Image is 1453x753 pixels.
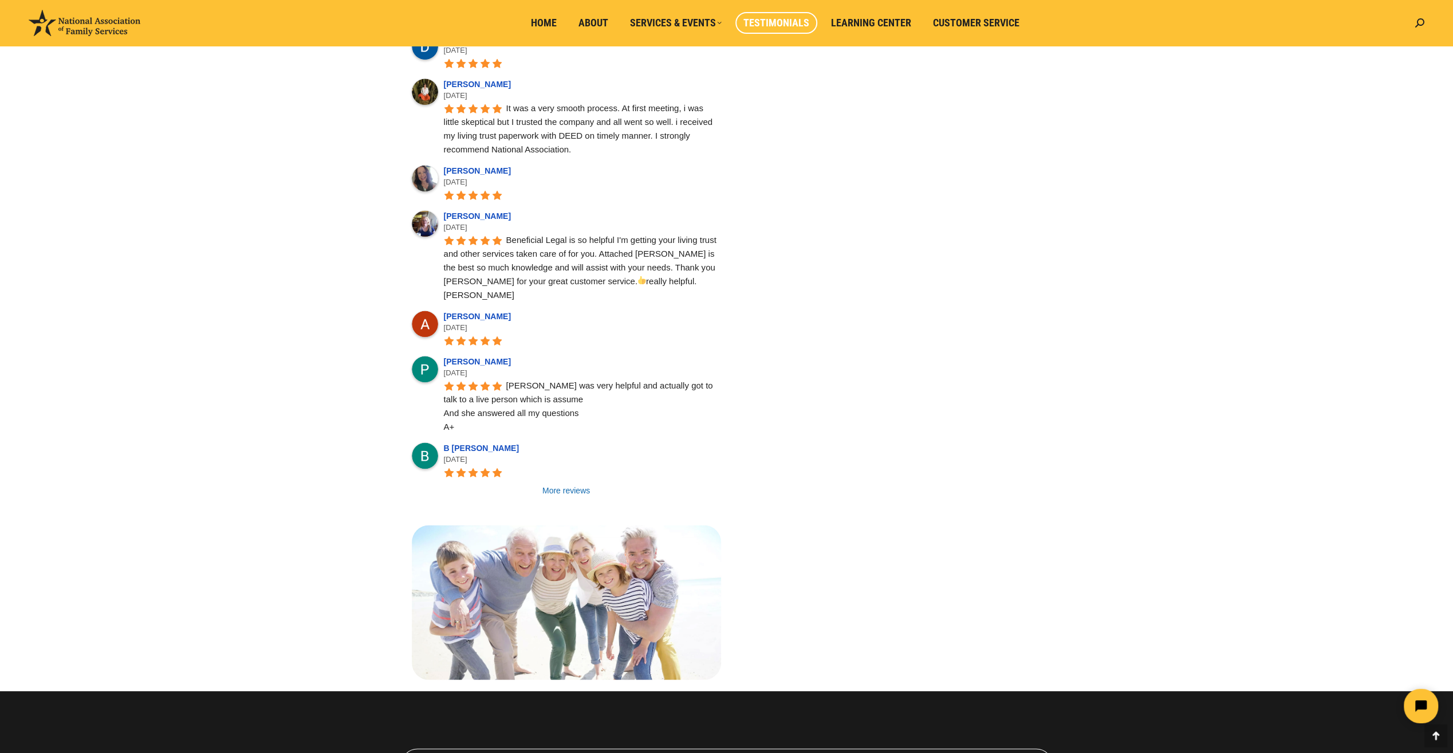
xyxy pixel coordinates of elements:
[1251,679,1448,733] iframe: Tidio Chat
[444,80,514,89] a: [PERSON_NAME]
[444,357,514,366] a: [PERSON_NAME]
[444,103,715,154] span: It was a very smooth process. At first meeting, i was little skeptical but I trusted the company ...
[933,17,1019,29] span: Customer Service
[444,367,721,379] div: [DATE]
[444,444,522,453] a: B [PERSON_NAME]
[578,17,608,29] span: About
[925,12,1027,34] a: Customer Service
[743,17,809,29] span: Testimonials
[444,177,721,188] div: [DATE]
[444,381,715,432] span: [PERSON_NAME] was very helpful and actually got to talk to a live person which is assume And she ...
[444,90,721,101] div: [DATE]
[523,12,565,34] a: Home
[412,525,721,680] img: Family Trust Services
[831,17,911,29] span: Learning Center
[531,17,557,29] span: Home
[29,10,140,36] img: National Association of Family Services
[444,235,719,300] span: Beneficial Legal is so helpful I'm getting your living trust and other services taken care of for...
[444,211,514,221] a: [PERSON_NAME]
[570,12,616,34] a: About
[412,485,721,496] a: More reviews
[444,454,721,465] div: [DATE]
[444,45,721,56] div: [DATE]
[630,17,722,29] span: Services & Events
[823,12,919,34] a: Learning Center
[444,166,514,175] a: [PERSON_NAME]
[444,222,721,233] div: [DATE]
[444,312,514,321] a: [PERSON_NAME]
[637,276,646,284] img: 👍
[444,322,721,334] div: [DATE]
[735,12,817,34] a: Testimonials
